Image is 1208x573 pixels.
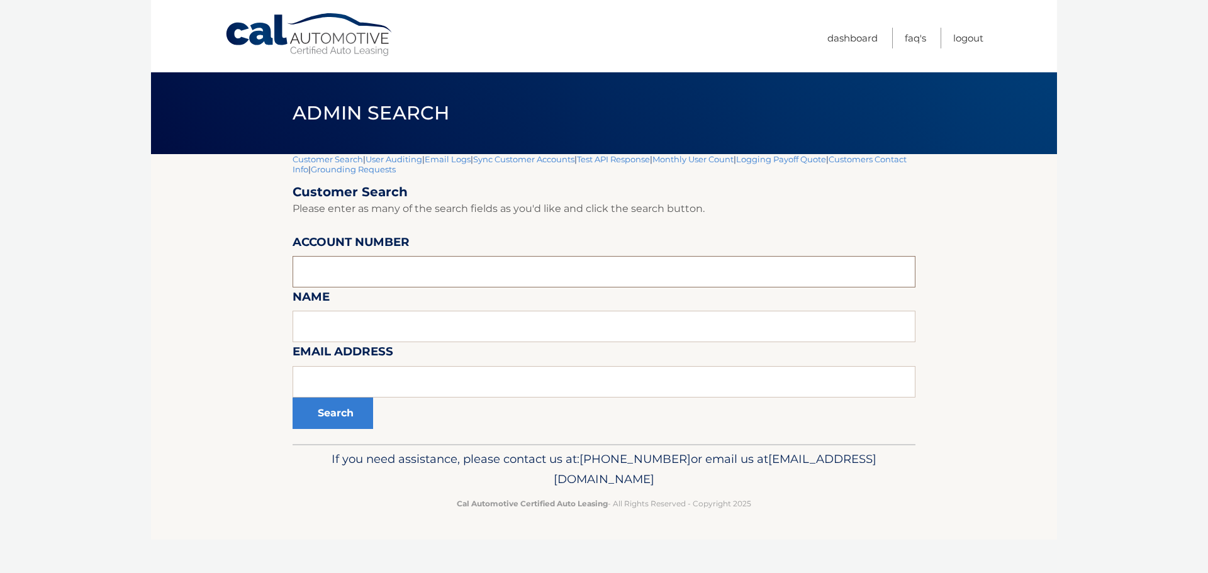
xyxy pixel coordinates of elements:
[293,154,915,444] div: | | | | | | | |
[457,499,608,508] strong: Cal Automotive Certified Auto Leasing
[473,154,574,164] a: Sync Customer Accounts
[905,28,926,48] a: FAQ's
[579,452,691,466] span: [PHONE_NUMBER]
[953,28,983,48] a: Logout
[293,184,915,200] h2: Customer Search
[293,287,330,311] label: Name
[736,154,826,164] a: Logging Payoff Quote
[425,154,471,164] a: Email Logs
[225,13,394,57] a: Cal Automotive
[311,164,396,174] a: Grounding Requests
[652,154,734,164] a: Monthly User Count
[301,497,907,510] p: - All Rights Reserved - Copyright 2025
[301,449,907,489] p: If you need assistance, please contact us at: or email us at
[293,398,373,429] button: Search
[293,154,907,174] a: Customers Contact Info
[293,101,449,125] span: Admin Search
[827,28,878,48] a: Dashboard
[293,342,393,365] label: Email Address
[293,200,915,218] p: Please enter as many of the search fields as you'd like and click the search button.
[577,154,650,164] a: Test API Response
[293,154,363,164] a: Customer Search
[366,154,422,164] a: User Auditing
[293,233,410,256] label: Account Number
